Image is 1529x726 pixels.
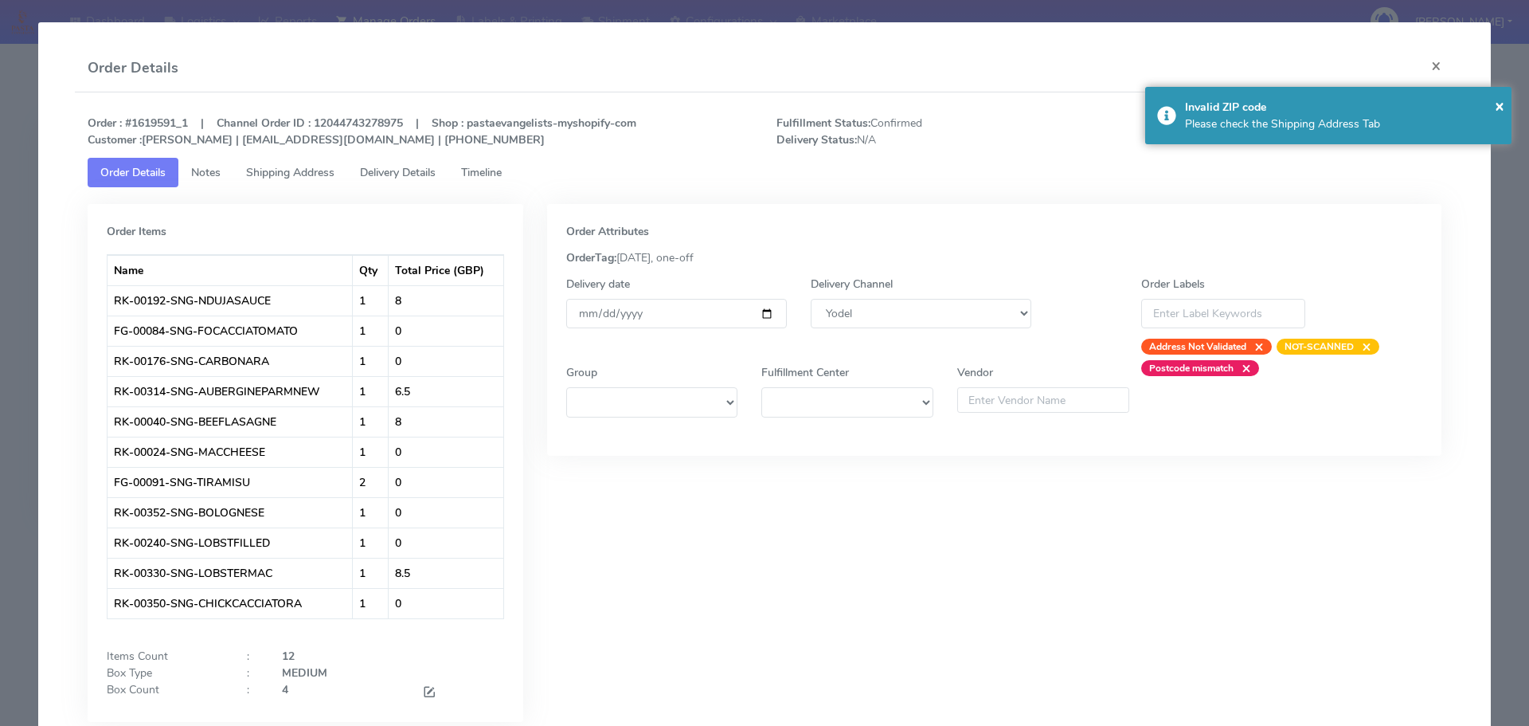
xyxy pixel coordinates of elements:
td: RK-00350-SNG-CHICKCACCIATORA [108,588,353,618]
td: RK-00040-SNG-BEEFLASAGNE [108,406,353,437]
label: Group [566,364,597,381]
input: Enter Vendor Name [957,387,1129,413]
span: Notes [191,165,221,180]
td: RK-00192-SNG-NDUJASAUCE [108,285,353,316]
div: : [235,665,270,681]
td: RK-00240-SNG-LOBSTFILLED [108,528,353,558]
strong: 12 [282,649,295,664]
td: 1 [353,346,389,376]
strong: Customer : [88,132,142,147]
th: Qty [353,255,389,285]
div: : [235,681,270,703]
h4: Order Details [88,57,178,79]
td: 1 [353,285,389,316]
span: × [1354,339,1371,355]
td: 0 [389,346,503,376]
td: 0 [389,467,503,497]
strong: OrderTag: [566,250,616,265]
label: Fulfillment Center [761,364,849,381]
td: RK-00330-SNG-LOBSTERMAC [108,558,353,588]
td: FG-00084-SNG-FOCACCIATOMATO [108,316,353,346]
td: RK-00352-SNG-BOLOGNESE [108,497,353,528]
label: Delivery Channel [811,276,893,292]
input: Enter Label Keywords [1141,299,1305,328]
td: 1 [353,497,389,528]
td: 1 [353,558,389,588]
th: Total Price (GBP) [389,255,503,285]
strong: Delivery Status: [776,132,857,147]
td: 8 [389,285,503,316]
label: Order Labels [1141,276,1205,292]
strong: MEDIUM [282,665,327,681]
ul: Tabs [88,158,1442,187]
td: RK-00024-SNG-MACCHEESE [108,437,353,467]
strong: Fulfillment Status: [776,116,870,131]
span: Order Details [100,165,166,180]
div: Items Count [95,648,235,665]
td: 0 [389,437,503,467]
td: 8.5 [389,558,503,588]
td: 0 [389,528,503,558]
strong: Order : #1619591_1 | Channel Order ID : 12044743278975 | Shop : pastaevangelists-myshopify-com [P... [88,116,636,147]
td: 1 [353,376,389,406]
td: 2 [353,467,389,497]
strong: Order Items [107,224,166,239]
td: 8 [389,406,503,437]
div: Box Count [95,681,235,703]
td: 1 [353,437,389,467]
span: × [1234,360,1251,376]
td: FG-00091-SNG-TIRAMISU [108,467,353,497]
button: Close [1418,45,1454,87]
td: 6.5 [389,376,503,406]
div: Invalid ZIP code [1185,99,1500,116]
span: Delivery Details [360,165,436,180]
div: Box Type [95,665,235,681]
td: RK-00314-SNG-AUBERGINEPARMNEW [108,376,353,406]
td: 1 [353,528,389,558]
strong: Address Not Validated [1149,340,1246,353]
span: Timeline [461,165,502,180]
td: 0 [389,316,503,346]
label: Delivery date [566,276,630,292]
label: Vendor [957,364,993,381]
td: 1 [353,588,389,618]
div: : [235,648,270,665]
span: × [1246,339,1264,355]
button: Close [1495,94,1504,118]
div: Please check the Shipping Address Tab [1185,116,1500,132]
td: 1 [353,316,389,346]
span: × [1495,95,1504,116]
span: Confirmed N/A [764,115,1109,148]
strong: NOT-SCANNED [1285,340,1354,353]
strong: Postcode mismatch [1149,362,1234,375]
span: Shipping Address [246,165,334,180]
strong: Order Attributes [566,224,649,239]
div: [DATE], one-off [554,249,1435,266]
th: Name [108,255,353,285]
strong: 4 [282,682,288,697]
td: 1 [353,406,389,437]
td: 0 [389,497,503,528]
td: 0 [389,588,503,618]
td: RK-00176-SNG-CARBONARA [108,346,353,376]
